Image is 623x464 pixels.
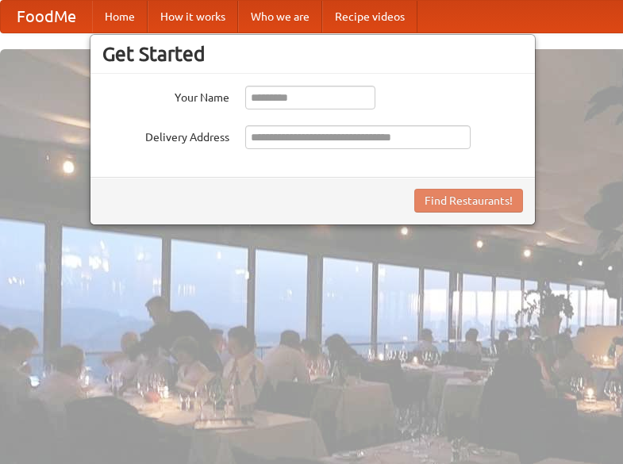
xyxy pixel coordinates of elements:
[148,1,238,33] a: How it works
[92,1,148,33] a: Home
[1,1,92,33] a: FoodMe
[322,1,417,33] a: Recipe videos
[102,86,229,105] label: Your Name
[102,125,229,145] label: Delivery Address
[102,42,523,66] h3: Get Started
[414,189,523,213] button: Find Restaurants!
[238,1,322,33] a: Who we are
